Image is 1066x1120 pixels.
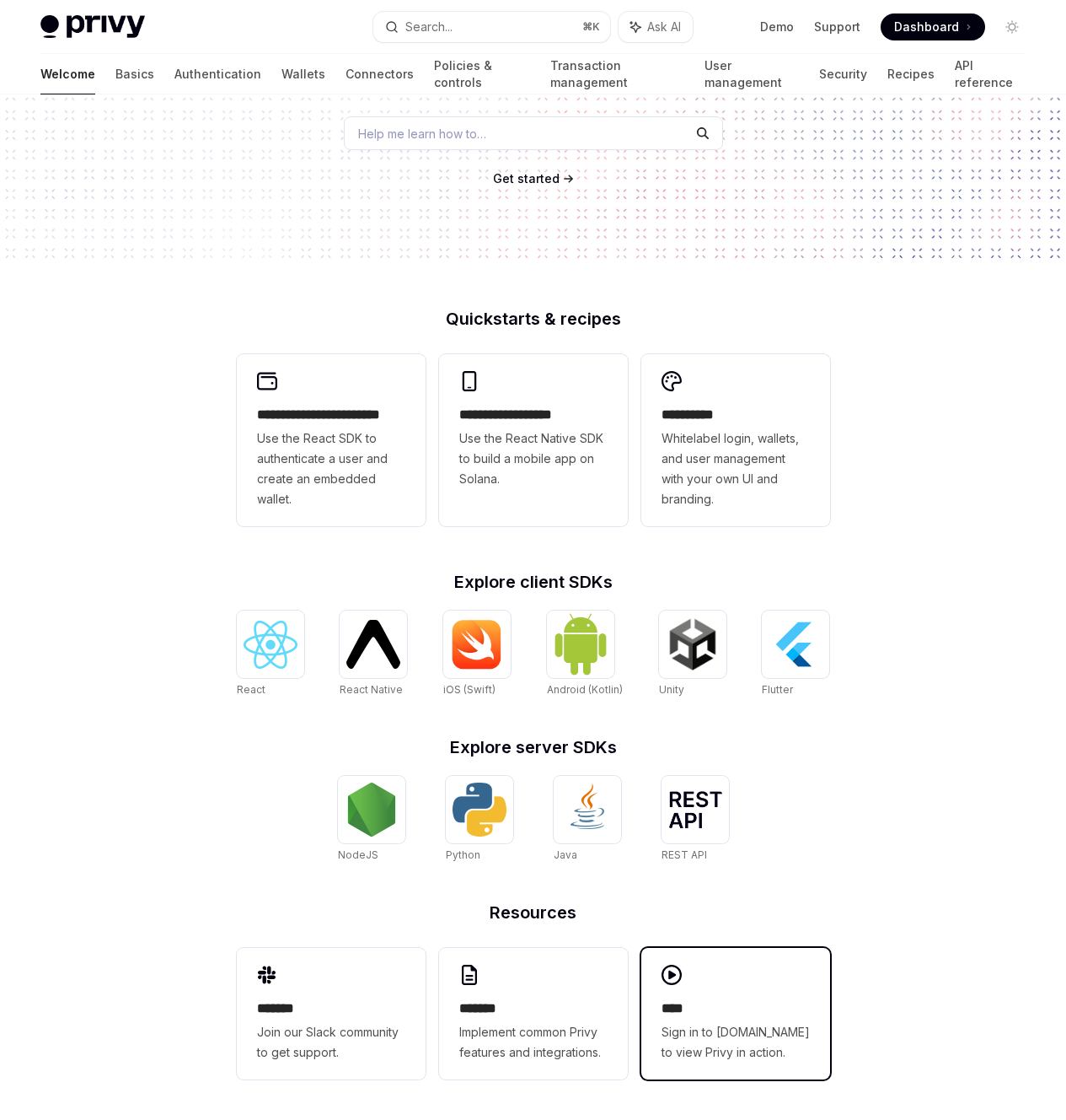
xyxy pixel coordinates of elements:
[550,54,683,94] a: Transaction management
[554,776,621,864] a: JavaJava
[547,683,623,696] span: Android (Kotlin)
[338,848,378,861] span: NodeJS
[257,428,405,509] span: Use the React SDK to authenticate a user and create an embedded wallet.
[237,611,304,698] a: ReactReact
[345,783,399,837] img: NodeJS
[237,739,830,756] h2: Explore server SDKs
[704,54,800,94] a: User management
[999,13,1026,40] button: Toggle dark mode
[115,54,154,94] a: Basics
[281,54,325,94] a: Wallets
[446,848,480,861] span: Python
[668,791,722,828] img: REST API
[662,1022,810,1063] span: Sign in to [DOMAIN_NAME] to view Privy in action.
[257,1022,405,1063] span: Join our Slack community to get support.
[887,54,935,94] a: Recipes
[237,310,830,327] h2: Quickstarts & recipes
[647,19,681,35] span: Ask AI
[237,904,830,921] h2: Resources
[582,20,600,34] span: ⌘ K
[554,848,577,861] span: Java
[174,54,261,94] a: Authentication
[373,12,610,42] button: Search...⌘K
[237,683,265,696] span: React
[762,683,793,696] span: Flutter
[346,54,414,94] a: Connectors
[244,621,297,669] img: React
[769,617,822,671] img: Flutter
[453,783,506,837] img: Python
[405,17,453,37] div: Search...
[881,13,985,40] a: Dashboard
[237,948,426,1080] a: **** **Join our Slack community to get support.
[560,783,614,837] img: Java
[641,948,830,1080] a: ****Sign in to [DOMAIN_NAME] to view Privy in action.
[819,54,867,94] a: Security
[340,683,403,696] span: React Native
[955,54,1026,94] a: API reference
[493,170,560,187] a: Get started
[659,611,726,698] a: UnityUnity
[439,354,628,526] a: **** **** **** ***Use the React Native SDK to build a mobile app on Solana.
[619,12,693,42] button: Ask AI
[443,611,511,698] a: iOS (Swift)iOS (Swift)
[459,428,608,489] span: Use the React Native SDK to build a mobile app on Solana.
[554,612,608,676] img: Android (Kotlin)
[662,776,729,864] a: REST APIREST API
[358,125,486,143] span: Help me learn how to…
[40,54,95,94] a: Welcome
[443,683,496,696] span: iOS (Swift)
[340,611,407,698] a: React NativeReact Native
[237,573,830,590] h2: Explore client SDKs
[338,776,405,864] a: NodeJSNodeJS
[641,354,830,526] a: **** *****Whitelabel login, wallets, and user management with your own UI and branding.
[659,683,684,696] span: Unity
[814,19,860,35] a: Support
[547,611,623,698] a: Android (Kotlin)Android (Kotlin)
[439,948,628,1080] a: **** **Implement common Privy features and integrations.
[446,776,513,864] a: PythonPython
[760,19,794,35] a: Demo
[493,171,560,186] span: Get started
[666,617,720,671] img: Unity
[40,15,145,39] img: light logo
[434,54,530,94] a: Policies & controls
[459,1022,608,1063] span: Implement common Privy features and integrations.
[346,620,400,668] img: React Native
[662,848,707,861] span: REST API
[894,19,959,35] span: Dashboard
[662,428,810,509] span: Whitelabel login, wallets, and user management with your own UI and branding.
[762,611,829,698] a: FlutterFlutter
[450,619,504,670] img: iOS (Swift)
